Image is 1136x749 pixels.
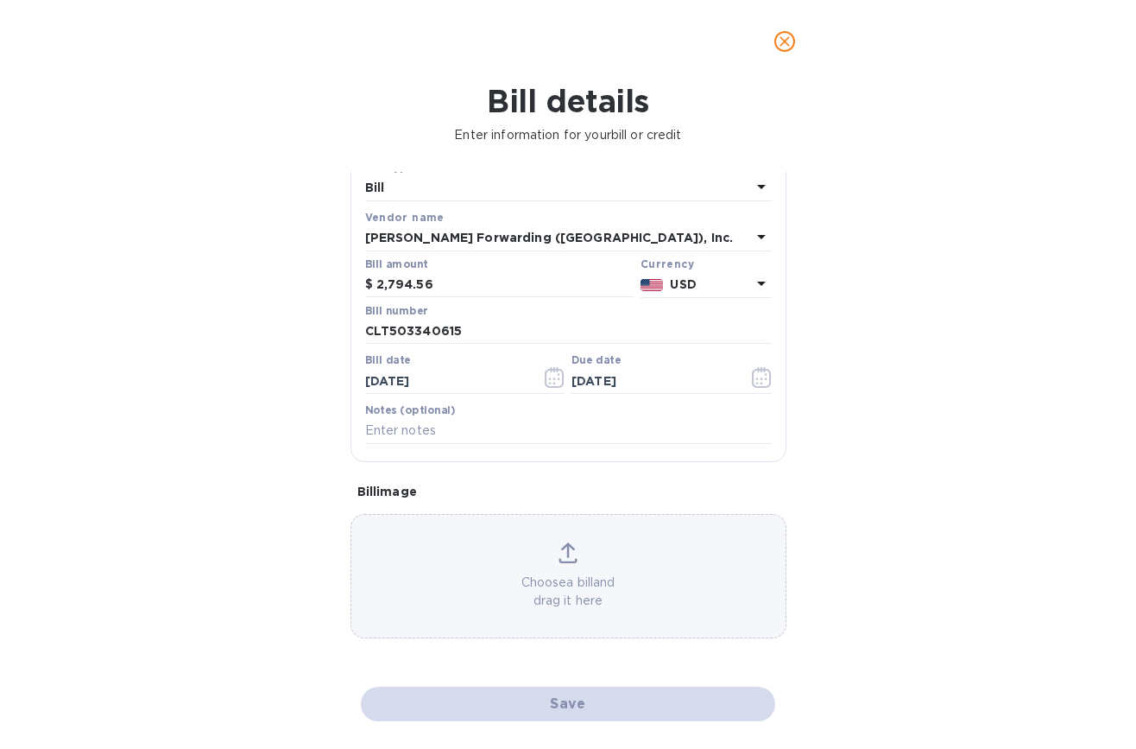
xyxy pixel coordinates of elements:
b: [PERSON_NAME] Forwarding ([GEOGRAPHIC_DATA]), Inc. [365,231,734,244]
input: Select date [365,368,528,394]
input: Enter bill number [365,319,772,345]
b: Vendor name [365,211,445,224]
input: Due date [571,368,735,394]
label: Bill date [365,356,411,366]
p: Bill image [357,483,779,500]
input: Enter notes [365,418,772,444]
b: USD [670,277,696,291]
p: Enter information for your bill or credit [14,126,1122,144]
h1: Bill details [14,83,1122,119]
img: USD [641,279,664,291]
label: Notes (optional) [365,405,456,416]
label: Bill number [365,306,427,316]
div: $ [365,272,376,298]
b: Bill [365,181,385,194]
p: Choose a bill and drag it here [351,574,786,610]
b: Currency [641,257,694,270]
label: Due date [571,356,621,366]
button: close [764,21,805,62]
input: $ Enter bill amount [376,272,634,298]
label: Bill amount [365,259,427,270]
